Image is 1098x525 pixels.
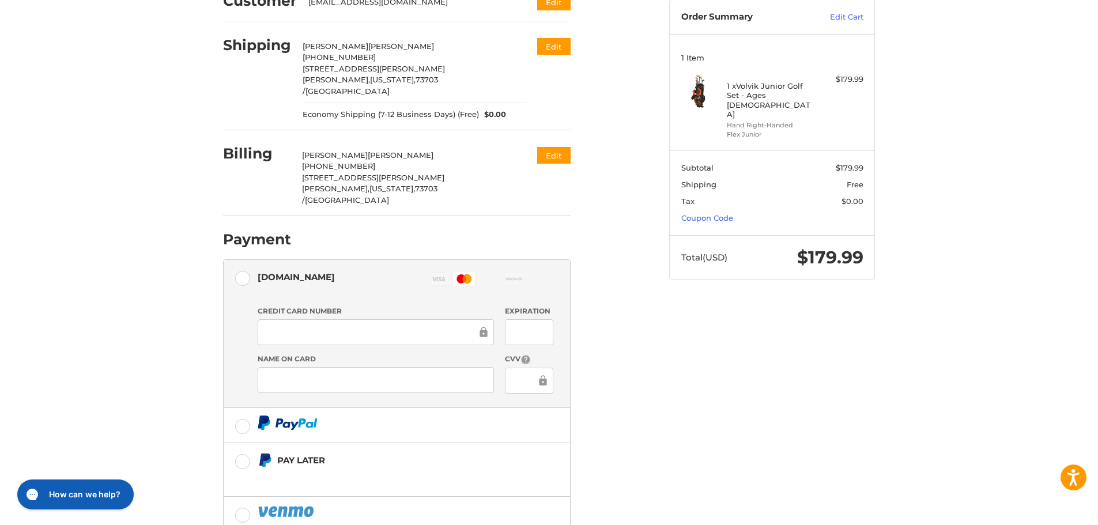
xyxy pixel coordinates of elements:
span: [GEOGRAPHIC_DATA] [305,195,389,205]
span: [US_STATE], [370,75,416,84]
span: [GEOGRAPHIC_DATA] [305,86,390,96]
li: Flex Junior [727,130,815,139]
h3: Order Summary [681,12,805,23]
div: $179.99 [818,74,863,85]
label: CVV [505,354,553,365]
span: [PERSON_NAME], [302,184,369,193]
span: [PERSON_NAME] [368,41,434,51]
span: [PHONE_NUMBER] [303,52,376,62]
li: Hand Right-Handed [727,120,815,130]
label: Name on Card [258,354,494,364]
span: $0.00 [479,109,507,120]
label: Credit Card Number [258,306,494,316]
span: $0.00 [842,197,863,206]
a: Coupon Code [681,213,733,222]
div: [DOMAIN_NAME] [258,267,335,286]
span: 73703 / [303,75,438,96]
span: [STREET_ADDRESS][PERSON_NAME] [303,64,445,73]
h2: Payment [223,231,291,248]
img: PayPal icon [258,504,316,519]
button: Edit [537,38,571,55]
span: Economy Shipping (7-12 Business Days) (Free) [303,109,479,120]
span: $179.99 [797,247,863,268]
label: Expiration [505,306,553,316]
a: Edit Cart [805,12,863,23]
span: $179.99 [836,163,863,172]
iframe: PayPal Message 1 [258,472,499,482]
span: [PERSON_NAME], [303,75,370,84]
img: PayPal icon [258,416,318,430]
span: [STREET_ADDRESS][PERSON_NAME] [302,173,444,182]
span: Total (USD) [681,252,727,263]
h2: Shipping [223,36,291,54]
iframe: Gorgias live chat messenger [12,475,137,513]
span: Free [847,180,863,189]
span: [US_STATE], [369,184,415,193]
span: [PHONE_NUMBER] [302,161,375,171]
h3: 1 Item [681,53,863,62]
div: Pay Later [277,451,498,470]
span: Shipping [681,180,716,189]
button: Edit [537,147,571,164]
span: Tax [681,197,695,206]
h2: Billing [223,145,290,163]
span: [PERSON_NAME] [302,150,368,160]
span: 73703 / [302,184,437,205]
span: [PERSON_NAME] [303,41,368,51]
h4: 1 x Volvik Junior Golf Set - Ages [DEMOGRAPHIC_DATA] [727,81,815,119]
img: Pay Later icon [258,453,272,467]
span: Subtotal [681,163,714,172]
span: [PERSON_NAME] [368,150,433,160]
